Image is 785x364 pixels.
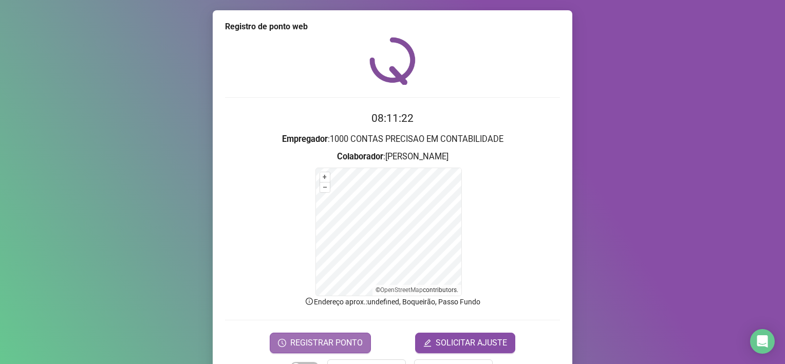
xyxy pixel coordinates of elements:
li: © contributors. [376,286,458,294]
strong: Empregador [282,134,328,144]
h3: : 1000 CONTAS PRECISAO EM CONTABILIDADE [225,133,560,146]
span: SOLICITAR AJUSTE [436,337,507,349]
strong: Colaborador [337,152,383,161]
button: – [320,183,330,192]
span: info-circle [305,297,314,306]
button: editSOLICITAR AJUSTE [415,333,515,353]
button: REGISTRAR PONTO [270,333,371,353]
span: edit [423,339,432,347]
h3: : [PERSON_NAME] [225,150,560,163]
a: OpenStreetMap [380,286,423,294]
p: Endereço aprox. : undefined, Boqueirão, Passo Fundo [225,296,560,307]
button: + [320,172,330,182]
time: 08:11:22 [371,112,414,124]
span: clock-circle [278,339,286,347]
img: QRPoint [369,37,416,85]
div: Open Intercom Messenger [750,329,775,354]
span: REGISTRAR PONTO [290,337,363,349]
div: Registro de ponto web [225,21,560,33]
